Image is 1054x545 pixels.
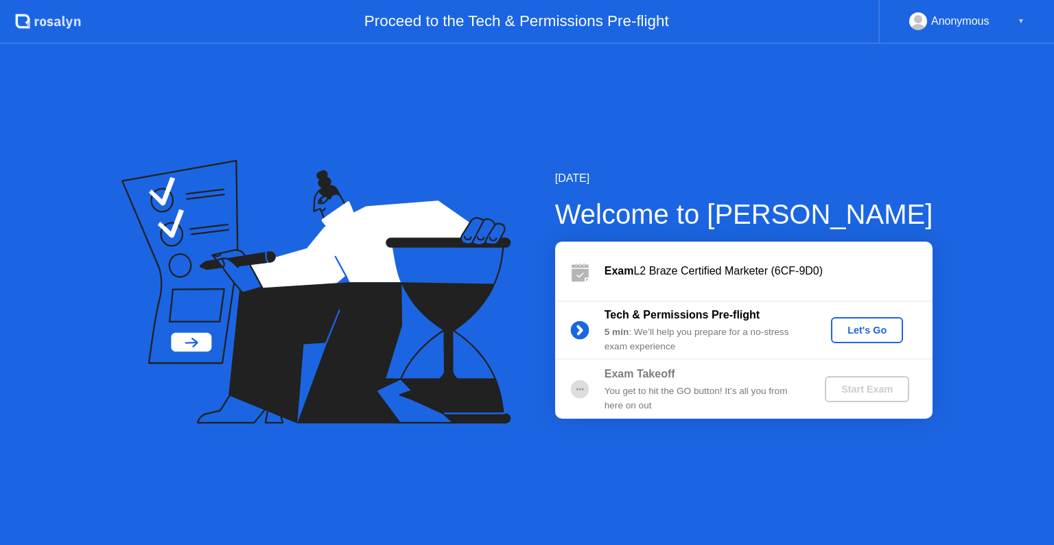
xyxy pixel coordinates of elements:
b: Tech & Permissions Pre-flight [605,309,760,321]
b: Exam Takeoff [605,368,675,380]
div: [DATE] [555,170,933,187]
div: ▼ [1018,12,1024,30]
div: Welcome to [PERSON_NAME] [555,194,933,235]
b: Exam [605,265,634,277]
div: Start Exam [830,384,904,395]
div: L2 Braze Certified Marketer (6CF-9D0) [605,263,933,279]
b: 5 min [605,327,629,337]
div: You get to hit the GO button! It’s all you from here on out [605,384,802,413]
div: : We’ll help you prepare for a no-stress exam experience [605,325,802,353]
div: Anonymous [931,12,989,30]
div: Let's Go [836,325,898,336]
button: Start Exam [825,376,909,402]
button: Let's Go [831,317,903,343]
